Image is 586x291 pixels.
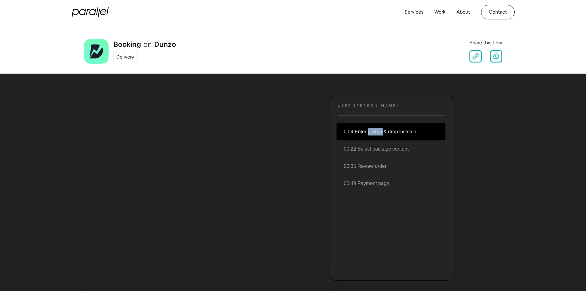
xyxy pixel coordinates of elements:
div: Delivery [116,53,134,61]
li: 00:49 Payment page [337,175,445,192]
li: 00:22 Select package content [337,140,445,158]
li: 00:4 Enter pickup & drop location [337,123,445,140]
div: Share this flow [469,39,502,46]
li: 00:35 Review order [337,158,445,175]
div: on [143,41,152,48]
a: Delivery [114,52,137,62]
a: Dunzo [154,41,176,48]
a: Contact [481,5,515,19]
a: Work [434,8,445,17]
h4: User [PERSON_NAME] [338,103,399,108]
h1: Booking [114,41,141,48]
a: About [456,8,470,17]
a: Services [405,8,423,17]
a: home [72,7,109,17]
